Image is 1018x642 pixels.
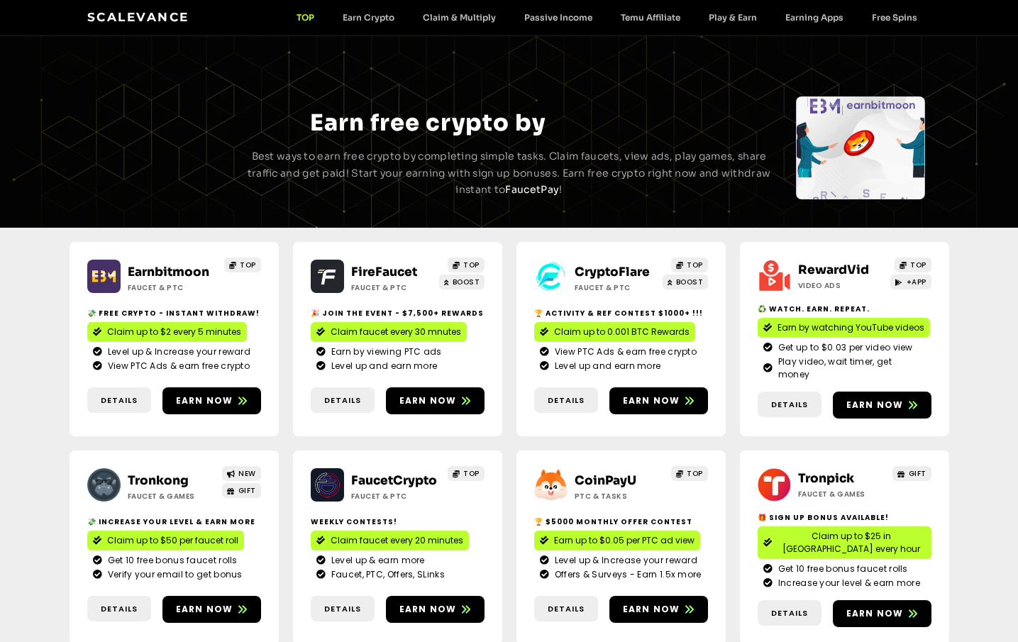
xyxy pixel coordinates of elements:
[463,468,480,479] span: TOP
[87,322,247,342] a: Claim up to $2 every 5 minutes
[575,473,636,488] a: CoinPayU
[176,394,233,407] span: Earn now
[778,321,924,334] span: Earn by watching YouTube videos
[222,466,261,481] a: NEW
[87,596,151,622] a: Details
[778,530,926,555] span: Claim up to $25 in [GEOGRAPHIC_DATA] every hour
[534,516,708,527] h2: 🏆 $5000 Monthly Offer contest
[833,392,931,419] a: Earn now
[671,258,708,272] a: TOP
[310,109,546,137] span: Earn free crypto by
[87,516,261,527] h2: 💸 Increase your level & earn more
[240,260,256,270] span: TOP
[551,360,661,372] span: Level up and earn more
[676,277,704,287] span: BOOST
[775,563,908,575] span: Get 10 free bonus faucet rolls
[351,473,437,488] a: FaucetCrypto
[798,489,887,499] h2: Faucet & Games
[311,387,375,414] a: Details
[328,568,445,581] span: Faucet, PTC, Offers, SLinks
[798,280,887,291] h2: Video ads
[796,96,925,199] div: Slides
[551,345,697,358] span: View PTC Ads & earn free crypto
[505,183,559,196] a: FaucetPay
[758,304,931,314] h2: ♻️ Watch. Earn. Repeat.
[575,265,650,280] a: CryptoFlare
[892,466,931,481] a: GIFT
[758,526,931,559] a: Claim up to $25 in [GEOGRAPHIC_DATA] every hour
[448,466,485,481] a: TOP
[238,468,256,479] span: NEW
[548,394,585,406] span: Details
[101,394,138,406] span: Details
[311,596,375,622] a: Details
[687,468,703,479] span: TOP
[324,603,361,615] span: Details
[548,603,585,615] span: Details
[87,308,261,319] h2: 💸 Free crypto - Instant withdraw!
[758,318,930,338] a: Earn by watching YouTube videos
[534,531,700,550] a: Earn up to $0.05 per PTC ad view
[623,394,680,407] span: Earn now
[92,96,221,199] div: Slides
[551,568,702,581] span: Offers & Surveys - Earn 1.5x more
[128,491,216,502] h2: Faucet & Games
[162,387,261,414] a: Earn now
[687,260,703,270] span: TOP
[386,387,485,414] a: Earn now
[311,516,485,527] h2: Weekly contests!
[311,531,469,550] a: Claim faucet every 20 minutes
[448,258,485,272] a: TOP
[463,260,480,270] span: TOP
[575,282,663,293] h2: Faucet & PTC
[623,603,680,616] span: Earn now
[554,534,695,547] span: Earn up to $0.05 per PTC ad view
[775,577,920,590] span: Increase your level & earn more
[87,531,244,550] a: Claim up to $50 per faucet roll
[771,607,808,619] span: Details
[609,596,708,623] a: Earn now
[858,12,931,23] a: Free Spins
[775,355,926,381] span: Play video, wait timer, get money
[575,491,663,502] h2: ptc & Tasks
[399,394,457,407] span: Earn now
[282,12,931,23] nav: Menu
[87,10,189,24] a: Scalevance
[910,260,926,270] span: TOP
[128,265,209,280] a: Earnbitmoon
[399,603,457,616] span: Earn now
[328,360,438,372] span: Level up and earn more
[534,596,598,622] a: Details
[890,275,931,289] a: +APP
[331,326,461,338] span: Claim faucet every 30 mnutes
[453,277,480,287] span: BOOST
[758,392,821,418] a: Details
[798,471,854,486] a: Tronpick
[104,568,243,581] span: Verify your email to get bonus
[909,468,926,479] span: GIFT
[128,473,189,488] a: Tronkong
[895,258,931,272] a: TOP
[551,554,697,567] span: Level up & Increase your reward
[238,485,256,496] span: GIFT
[695,12,771,23] a: Play & Earn
[107,534,238,547] span: Claim up to $50 per faucet roll
[101,603,138,615] span: Details
[222,483,261,498] a: GIFT
[104,360,250,372] span: View PTC Ads & earn free crypto
[282,12,328,23] a: TOP
[328,12,409,23] a: Earn Crypto
[771,12,858,23] a: Earning Apps
[331,534,463,547] span: Claim faucet every 20 minutes
[510,12,607,23] a: Passive Income
[554,326,690,338] span: Claim up to 0.001 BTC Rewards
[663,275,708,289] a: BOOST
[104,345,250,358] span: Level up & Increase your reward
[609,387,708,414] a: Earn now
[758,600,821,626] a: Details
[907,277,926,287] span: +APP
[671,466,708,481] a: TOP
[224,258,261,272] a: TOP
[771,399,808,411] span: Details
